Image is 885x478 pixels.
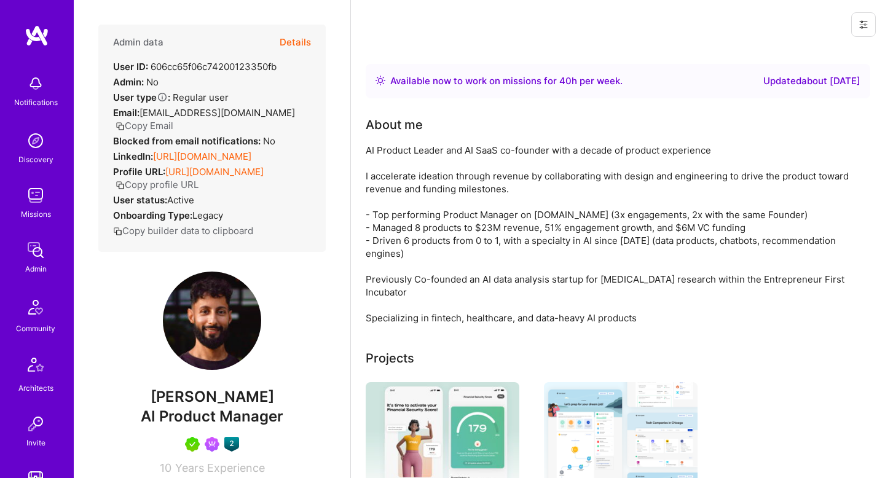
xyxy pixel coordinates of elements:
strong: Onboarding Type: [113,210,192,221]
span: AI Product Manager [141,407,283,425]
span: legacy [192,210,223,221]
img: admin teamwork [23,238,48,262]
strong: LinkedIn: [113,151,153,162]
div: Available now to work on missions for h per week . [390,74,623,88]
strong: User ID: [113,61,148,72]
a: [URL][DOMAIN_NAME] [165,166,264,178]
strong: Profile URL: [113,166,165,178]
span: 40 [559,75,572,87]
div: Updated about [DATE] [763,74,860,88]
div: Discovery [18,153,53,166]
span: Years Experience [175,461,265,474]
img: logo [25,25,49,47]
img: Availability [376,76,385,85]
div: No [113,76,159,88]
div: Missions [21,208,51,221]
strong: Admin: [113,76,144,88]
div: Architects [18,382,53,394]
div: 606cc65f06c74200123350fb [113,60,277,73]
img: teamwork [23,183,48,208]
img: User Avatar [163,272,261,370]
div: Regular user [113,91,229,104]
div: Admin [25,262,47,275]
button: Copy profile URL [116,178,199,191]
img: discovery [23,128,48,153]
strong: User status: [113,194,167,206]
div: AI Product Leader and AI SaaS co-founder with a decade of product experience I accelerate ideatio... [366,144,857,324]
strong: User type : [113,92,170,103]
i: icon Copy [113,227,122,236]
img: Architects [21,352,50,382]
button: Details [280,25,311,60]
i: icon Copy [116,122,125,131]
button: Copy builder data to clipboard [113,224,253,237]
div: Notifications [14,96,58,109]
strong: Blocked from email notifications: [113,135,263,147]
div: No [113,135,275,147]
h4: Admin data [113,37,163,48]
span: [PERSON_NAME] [98,388,326,406]
span: Active [167,194,194,206]
strong: Email: [113,107,140,119]
div: Invite [26,436,45,449]
span: 10 [160,461,171,474]
img: bell [23,71,48,96]
a: [URL][DOMAIN_NAME] [153,151,251,162]
button: Copy Email [116,119,173,132]
div: Projects [366,349,414,367]
div: About me [366,116,423,134]
img: Been on Mission [205,437,219,452]
i: icon Copy [116,181,125,190]
span: [EMAIL_ADDRESS][DOMAIN_NAME] [140,107,295,119]
i: Help [157,92,168,103]
img: Invite [23,412,48,436]
img: Community [21,292,50,322]
div: Community [16,322,55,335]
img: A.Teamer in Residence [185,437,200,452]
